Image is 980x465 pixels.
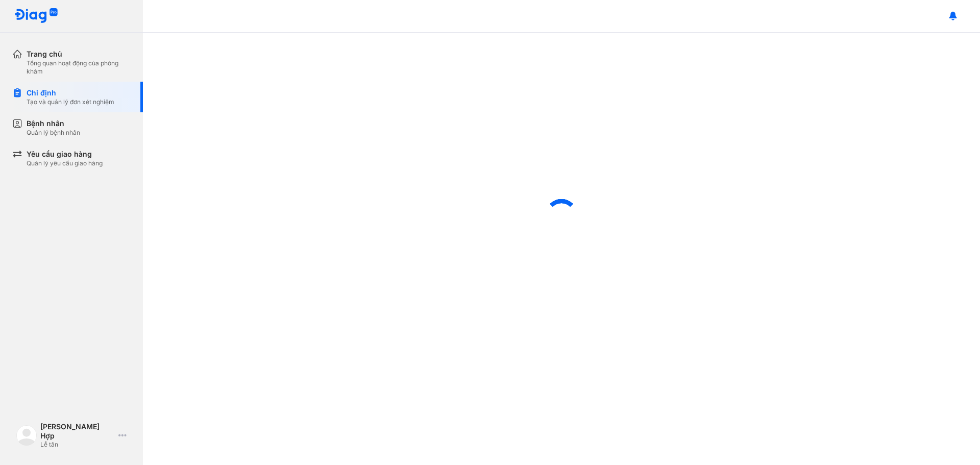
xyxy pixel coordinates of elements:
[40,422,114,440] div: [PERSON_NAME] Hợp
[27,49,131,59] div: Trang chủ
[27,98,114,106] div: Tạo và quản lý đơn xét nghiệm
[27,118,80,129] div: Bệnh nhân
[14,8,58,24] img: logo
[27,159,103,167] div: Quản lý yêu cầu giao hàng
[27,59,131,76] div: Tổng quan hoạt động của phòng khám
[27,129,80,137] div: Quản lý bệnh nhân
[16,425,37,446] img: logo
[27,88,114,98] div: Chỉ định
[27,149,103,159] div: Yêu cầu giao hàng
[40,440,114,449] div: Lễ tân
